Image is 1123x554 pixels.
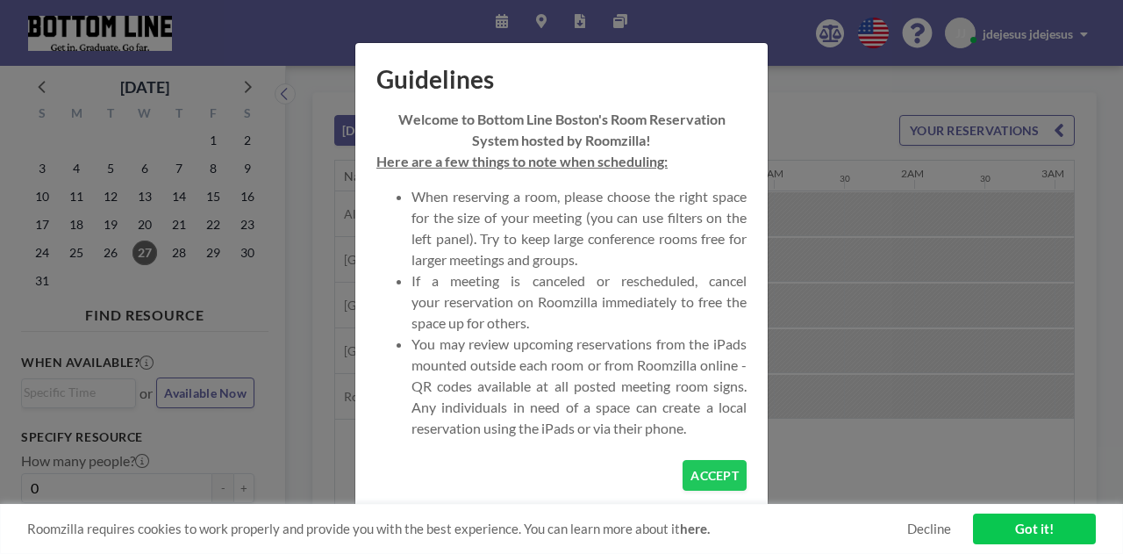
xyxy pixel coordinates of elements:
[411,270,747,334] li: If a meeting is canceled or rescheduled, cancel your reservation on Roomzilla immediately to free...
[973,514,1096,544] a: Got it!
[355,43,768,109] h1: Guidelines
[411,334,747,439] li: You may review upcoming reservations from the iPads mounted outside each room or from Roomzilla o...
[376,153,668,169] u: Here are a few things to note when scheduling:
[398,111,726,148] strong: Welcome to Bottom Line Boston's Room Reservation System hosted by Roomzilla!
[907,521,951,537] a: Decline
[411,186,747,270] li: When reserving a room, please choose the right space for the size of your meeting (you can use fi...
[680,521,710,536] a: here.
[27,521,907,537] span: Roomzilla requires cookies to work properly and provide you with the best experience. You can lea...
[683,460,747,491] button: ACCEPT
